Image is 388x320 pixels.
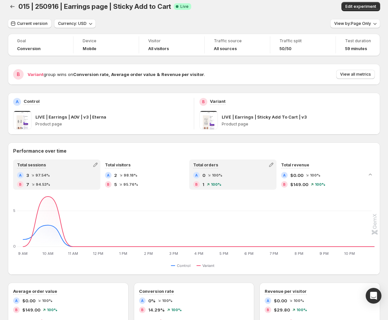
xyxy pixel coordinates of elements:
[141,299,144,303] h2: A
[270,251,278,256] text: 7 PM
[8,19,51,28] button: Current version
[13,148,375,154] h2: Performance over time
[157,72,160,77] strong: &
[124,173,137,177] span: 98.18 %
[177,263,191,268] span: Control
[265,288,307,294] h3: Revenue per visitor
[290,172,303,179] span: $0.00
[123,182,138,186] span: 95.76 %
[26,172,29,179] span: 3
[344,251,355,256] text: 10 PM
[24,98,40,104] p: Control
[15,308,18,312] h2: B
[295,251,303,256] text: 8 PM
[19,182,22,186] h2: B
[13,244,16,249] text: 0
[13,208,15,213] text: 5
[315,182,325,186] span: 100 %
[13,288,57,294] h3: Average order value
[294,299,304,303] span: 100 %
[210,98,226,104] p: Variant
[35,173,50,177] span: 97.54 %
[161,72,204,77] strong: Revenue per visitor
[17,71,20,78] h2: B
[17,38,64,52] a: GoalConversion
[202,99,205,104] h2: B
[35,114,106,120] p: LIVE | Earrings | AOV | v3 | Eterna
[18,3,171,10] span: 015 | 250916 | Earrings page | Sticky Add to Cart
[281,162,309,167] span: Total revenue
[162,299,173,303] span: 100 %
[42,251,53,256] text: 10 AM
[111,72,155,77] strong: Average order value
[107,173,110,177] h2: A
[274,297,287,304] span: $0.00
[73,72,109,77] strong: Conversion rate
[15,299,18,303] h2: A
[279,38,326,44] span: Traffic split
[114,181,117,188] span: 5
[345,46,367,51] span: 59 minutes
[195,173,198,177] h2: A
[222,114,307,120] p: LIVE | Earrings | Sticky Add To Cart | v3
[171,262,193,270] button: Control
[42,299,52,303] span: 100 %
[169,251,178,256] text: 3 PM
[107,182,110,186] h2: B
[310,173,320,177] span: 100 %
[171,308,182,312] span: 100 %
[83,46,96,51] h4: Mobile
[366,288,381,304] div: Open Intercom Messenger
[35,122,189,127] p: Product page
[336,70,375,79] button: View all metrics
[211,182,221,186] span: 100 %
[202,181,204,188] span: 1
[19,173,22,177] h2: A
[195,182,198,186] h2: B
[93,251,103,256] text: 12 PM
[105,162,131,167] span: Total visitors
[22,307,40,313] span: $149.00
[109,72,110,77] strong: ,
[290,181,308,188] span: $149.00
[13,111,31,129] img: LIVE | Earrings | AOV | v3 | Eterna
[196,262,217,270] button: Variant
[283,173,286,177] h2: A
[345,4,376,9] span: Edit experiment
[58,21,87,26] span: Currency: USD
[17,46,41,51] span: Conversion
[296,308,307,312] span: 100 %
[18,251,28,256] text: 9 AM
[16,99,19,104] h2: A
[267,308,269,312] h2: B
[68,251,78,256] text: 11 AM
[148,297,155,304] span: 0%
[83,38,130,44] span: Device
[83,38,130,52] a: DeviceMobile
[114,172,117,179] span: 2
[193,162,218,167] span: Total orders
[345,38,371,44] span: Test duration
[202,172,205,179] span: 0
[8,2,17,11] button: Back
[148,38,195,52] a: VisitorAll visitors
[26,181,29,188] span: 7
[144,251,153,256] text: 2 PM
[279,38,326,52] a: Traffic split50/50
[28,72,205,77] span: group wins on .
[222,122,375,127] p: Product page
[148,307,165,313] span: 14.29%
[214,38,261,52] a: Traffic sourceAll sources
[214,38,261,44] span: Traffic source
[345,38,371,52] a: Test duration59 minutes
[148,46,169,51] h4: All visitors
[244,251,254,256] text: 6 PM
[119,251,127,256] text: 1 PM
[202,263,214,268] span: Variant
[54,19,96,28] button: Currency: USD
[148,38,195,44] span: Visitor
[279,46,292,51] span: 50/50
[219,251,228,256] text: 5 PM
[366,170,375,179] button: Collapse chart
[212,173,222,177] span: 100 %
